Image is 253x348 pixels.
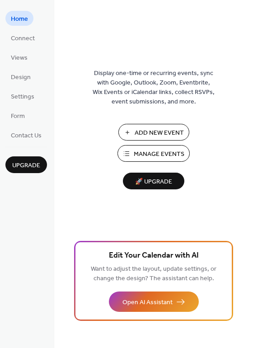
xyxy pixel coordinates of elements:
[123,173,184,189] button: 🚀 Upgrade
[5,108,30,123] a: Form
[12,161,40,170] span: Upgrade
[11,112,25,121] span: Form
[5,89,40,103] a: Settings
[122,298,173,307] span: Open AI Assistant
[135,128,184,138] span: Add New Event
[5,30,40,45] a: Connect
[118,124,189,141] button: Add New Event
[5,156,47,173] button: Upgrade
[5,50,33,65] a: Views
[11,131,42,141] span: Contact Us
[117,145,190,162] button: Manage Events
[11,53,28,63] span: Views
[5,69,36,84] a: Design
[5,127,47,142] a: Contact Us
[128,176,179,188] span: 🚀 Upgrade
[11,92,34,102] span: Settings
[109,292,199,312] button: Open AI Assistant
[5,11,33,26] a: Home
[109,249,199,262] span: Edit Your Calendar with AI
[11,73,31,82] span: Design
[93,69,215,107] span: Display one-time or recurring events, sync with Google, Outlook, Zoom, Eventbrite, Wix Events or ...
[134,150,184,159] span: Manage Events
[91,263,216,285] span: Want to adjust the layout, update settings, or change the design? The assistant can help.
[11,34,35,43] span: Connect
[11,14,28,24] span: Home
